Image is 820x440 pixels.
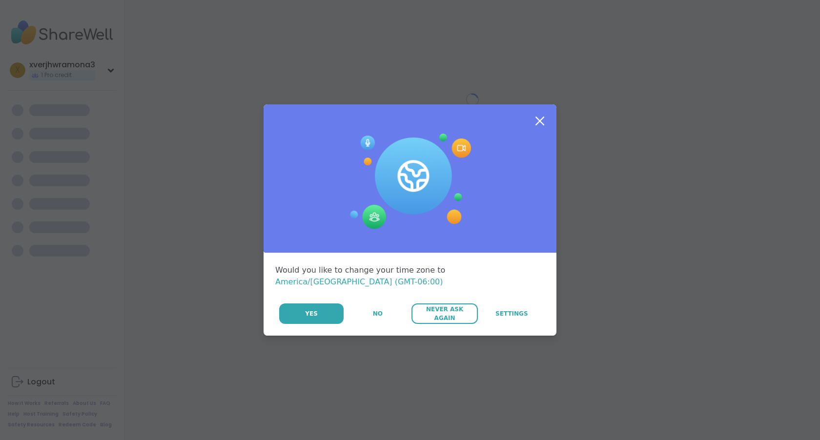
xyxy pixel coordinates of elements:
span: No [373,309,383,318]
button: No [345,303,410,324]
button: Never Ask Again [411,303,477,324]
img: Session Experience [349,134,471,229]
span: Never Ask Again [416,305,472,322]
button: Yes [279,303,344,324]
a: Settings [479,303,545,324]
span: Yes [305,309,318,318]
span: Settings [495,309,528,318]
span: America/[GEOGRAPHIC_DATA] (GMT-06:00) [275,277,443,286]
div: Would you like to change your time zone to [275,264,545,288]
